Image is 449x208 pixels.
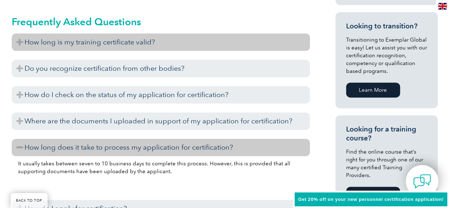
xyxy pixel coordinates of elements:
[413,172,431,190] img: contact-chat.png
[346,36,427,75] p: Transitioning to Exemplar Global is easy! Let us assist you with our certification recognition, c...
[11,193,48,208] a: BACK TO TOP
[298,197,444,202] span: Get 20% off on your new personnel certification application!
[18,160,303,175] p: It usually takes between seven to 10 business days to complete this process. However, this is pro...
[12,16,310,27] h2: Frequently Asked Questions
[12,112,310,130] h3: Where are the documents I uploaded in support of my application for certification?
[438,3,447,10] img: en
[346,187,400,202] a: Learn More
[346,148,427,179] p: Find the online course that’s right for you through one of our many certified Training Providers.
[12,86,310,103] h3: How do I check on the status of my application for certification?
[346,22,427,31] h3: Looking to transition?
[12,60,310,77] h3: Do you recognize certification from other bodies?
[12,139,310,156] h3: How long does it take to process my application for certification?
[346,125,427,143] h3: Looking for a training course?
[346,82,400,97] a: Learn More
[12,33,310,51] h3: How long is my training certificate valid?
